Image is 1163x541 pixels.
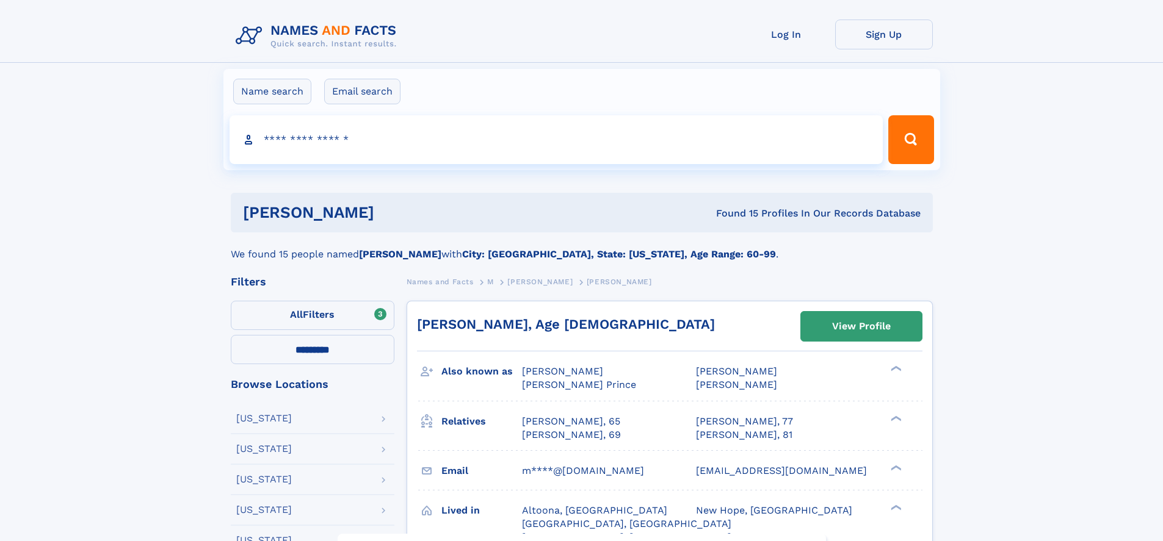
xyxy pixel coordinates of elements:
[231,301,394,330] label: Filters
[587,278,652,286] span: [PERSON_NAME]
[507,278,573,286] span: [PERSON_NAME]
[290,309,303,320] span: All
[236,444,292,454] div: [US_STATE]
[507,274,573,289] a: [PERSON_NAME]
[522,518,731,529] span: [GEOGRAPHIC_DATA], [GEOGRAPHIC_DATA]
[441,361,522,382] h3: Also known as
[801,312,922,341] a: View Profile
[888,414,902,422] div: ❯
[696,465,867,476] span: [EMAIL_ADDRESS][DOMAIN_NAME]
[888,115,933,164] button: Search Button
[888,503,902,511] div: ❯
[231,232,933,262] div: We found 15 people named with .
[441,460,522,481] h3: Email
[545,207,921,220] div: Found 15 Profiles In Our Records Database
[522,504,667,516] span: Altoona, [GEOGRAPHIC_DATA]
[233,79,311,104] label: Name search
[231,276,394,287] div: Filters
[441,411,522,432] h3: Relatives
[324,79,400,104] label: Email search
[230,115,883,164] input: search input
[522,379,636,390] span: [PERSON_NAME] Prince
[888,464,902,471] div: ❯
[696,415,793,428] a: [PERSON_NAME], 77
[522,365,603,377] span: [PERSON_NAME]
[407,274,474,289] a: Names and Facts
[832,312,891,340] div: View Profile
[231,379,394,390] div: Browse Locations
[236,414,292,423] div: [US_STATE]
[462,248,776,260] b: City: [GEOGRAPHIC_DATA], State: [US_STATE], Age Range: 60-99
[696,365,777,377] span: [PERSON_NAME]
[359,248,441,260] b: [PERSON_NAME]
[888,365,902,373] div: ❯
[236,505,292,515] div: [US_STATE]
[737,20,835,49] a: Log In
[487,274,494,289] a: M
[522,428,621,442] a: [PERSON_NAME], 69
[835,20,933,49] a: Sign Up
[441,500,522,521] h3: Lived in
[696,379,777,390] span: [PERSON_NAME]
[243,205,545,220] h1: [PERSON_NAME]
[417,317,715,332] a: [PERSON_NAME], Age [DEMOGRAPHIC_DATA]
[696,428,792,442] a: [PERSON_NAME], 81
[231,20,407,52] img: Logo Names and Facts
[487,278,494,286] span: M
[522,415,620,428] a: [PERSON_NAME], 65
[236,475,292,484] div: [US_STATE]
[696,504,852,516] span: New Hope, [GEOGRAPHIC_DATA]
